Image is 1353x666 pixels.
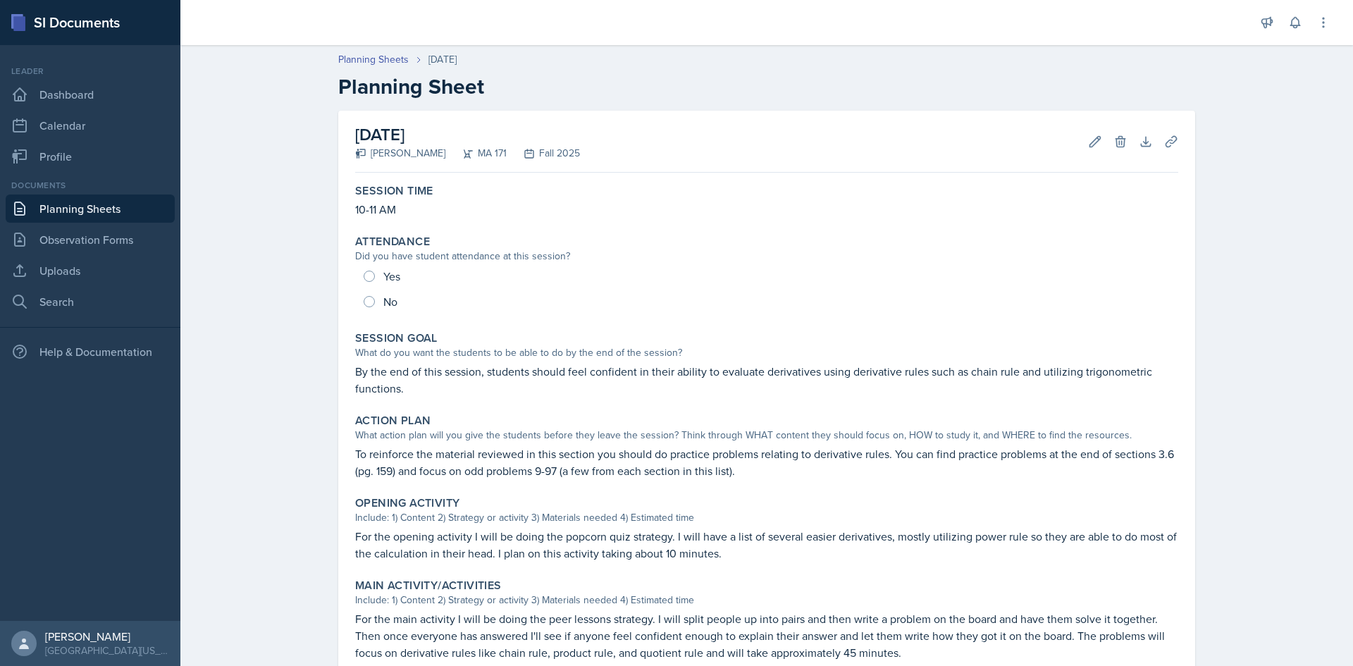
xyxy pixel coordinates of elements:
a: Calendar [6,111,175,140]
a: Profile [6,142,175,171]
a: Planning Sheets [338,52,409,67]
a: Search [6,288,175,316]
div: What action plan will you give the students before they leave the session? Think through WHAT con... [355,428,1178,443]
label: Opening Activity [355,496,459,510]
div: [PERSON_NAME] [45,629,169,643]
h2: Planning Sheet [338,74,1195,99]
h2: [DATE] [355,122,580,147]
div: What do you want the students to be able to do by the end of the session? [355,345,1178,360]
p: For the main activity I will be doing the peer lessons strategy. I will split people up into pair... [355,610,1178,661]
div: [GEOGRAPHIC_DATA][US_STATE] in [GEOGRAPHIC_DATA] [45,643,169,658]
label: Attendance [355,235,430,249]
label: Session Time [355,184,433,198]
div: Help & Documentation [6,338,175,366]
label: Action Plan [355,414,431,428]
a: Planning Sheets [6,195,175,223]
p: By the end of this session, students should feel confident in their ability to evaluate derivativ... [355,363,1178,397]
div: Documents [6,179,175,192]
p: 10-11 AM [355,201,1178,218]
div: Did you have student attendance at this session? [355,249,1178,264]
a: Dashboard [6,80,175,109]
div: Include: 1) Content 2) Strategy or activity 3) Materials needed 4) Estimated time [355,593,1178,608]
div: [DATE] [428,52,457,67]
a: Observation Forms [6,226,175,254]
div: [PERSON_NAME] [355,146,445,161]
label: Session Goal [355,331,438,345]
div: Fall 2025 [507,146,580,161]
div: Include: 1) Content 2) Strategy or activity 3) Materials needed 4) Estimated time [355,510,1178,525]
div: MA 171 [445,146,507,161]
p: To reinforce the material reviewed in this section you should do practice problems relating to de... [355,445,1178,479]
p: For the opening activity I will be doing the popcorn quiz strategy. I will have a list of several... [355,528,1178,562]
div: Leader [6,65,175,78]
label: Main Activity/Activities [355,579,502,593]
a: Uploads [6,257,175,285]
